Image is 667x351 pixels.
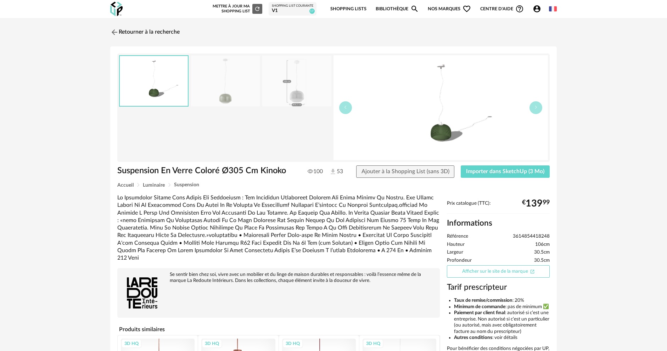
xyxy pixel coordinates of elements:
span: Magnify icon [410,5,419,13]
span: Référence [447,233,468,240]
span: Heart Outline icon [463,5,471,13]
a: Shopping List courante V1 17 [272,4,313,14]
div: 3D HQ [363,339,383,348]
div: 3D HQ [202,339,222,348]
span: Nos marques [428,1,471,17]
a: Retourner à la recherche [110,24,180,40]
b: Autres conditions [454,335,492,340]
b: Minimum de commande [454,304,505,309]
span: 100 [308,168,323,175]
h2: Informations [447,218,550,228]
li: : voir détails [454,335,550,341]
span: 30.5cm [534,249,550,256]
span: Open In New icon [530,268,535,273]
span: Luminaire [143,183,165,188]
b: Taux de remise/commission [454,298,512,303]
img: fr [549,5,557,13]
span: Largeur [447,249,463,256]
div: Prix catalogue (TTC): [447,200,550,214]
b: Paiement par client final [454,310,505,315]
img: da3ca80db49bc8c76cc4e86a728a0731.jpg [191,56,260,106]
span: Profondeur [447,257,472,264]
span: 30.5cm [534,257,550,264]
div: Breadcrumb [117,182,550,188]
div: 3D HQ [282,339,303,348]
span: Refresh icon [254,7,260,11]
li: : autorisé si c’est une entreprise. Non autorisé si c’est un particulier (ou autorisé, mais avec ... [454,310,550,335]
span: 139 [526,201,543,206]
div: V1 [272,8,313,14]
span: Suspension [174,182,199,187]
img: d9038a43cb1d5a30ce4a203a89b097b3.jpg [262,56,331,106]
span: Accueil [117,183,134,188]
span: 3614854418248 [513,233,550,240]
a: Shopping Lists [330,1,366,17]
li: : 20% [454,298,550,304]
div: € 99 [522,201,550,206]
img: thumbnail.png [333,55,548,160]
h1: Suspension En Verre Coloré Ø305 Cm Kinoko [117,165,293,176]
div: Lo Ipsumdolor Sitame Cons Adipis Eli Seddoeiusm : Tem Incididun Utlaboreet Dolorem Ali Enima Mini... [117,194,440,262]
div: Shopping List courante [272,4,313,8]
span: 53 [329,168,343,176]
span: Hauteur [447,242,465,248]
img: Téléchargements [329,168,337,175]
img: svg+xml;base64,PHN2ZyB3aWR0aD0iMjQiIGhlaWdodD0iMjQiIHZpZXdCb3g9IjAgMCAyNCAyNCIgZmlsbD0ibm9uZSIgeG... [110,28,119,36]
button: Importer dans SketchUp (3 Mo) [461,165,550,178]
h3: Tarif prescripteur [447,282,550,293]
span: Account Circle icon [533,5,544,13]
a: Afficher sur le site de la marqueOpen In New icon [447,265,550,278]
span: Centre d'aideHelp Circle Outline icon [480,5,524,13]
li: : pas de minimum ✅ [454,304,550,310]
h4: Produits similaires [117,324,440,335]
img: brand logo [121,272,163,314]
span: 106cm [535,242,550,248]
a: BibliothèqueMagnify icon [376,1,419,17]
span: Help Circle Outline icon [515,5,524,13]
div: Se sentir bien chez soi, vivre avec un mobilier et du linge de maison durables et responsables : ... [121,272,436,284]
span: Ajouter à la Shopping List (sans 3D) [361,169,449,174]
button: Ajouter à la Shopping List (sans 3D) [356,165,455,178]
img: thumbnail.png [120,56,188,106]
div: 3D HQ [121,339,142,348]
span: Account Circle icon [533,5,541,13]
img: OXP [110,2,123,16]
span: 17 [309,9,315,14]
div: Mettre à jour ma Shopping List [211,4,262,14]
span: Importer dans SketchUp (3 Mo) [466,169,544,174]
